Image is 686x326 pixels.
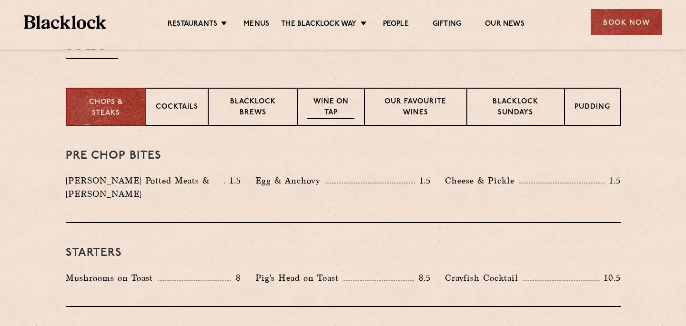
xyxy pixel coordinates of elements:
p: Mushrooms on Toast [66,271,158,285]
p: 1.5 [225,174,241,187]
div: Book Now [591,9,662,35]
p: 1.5 [605,174,621,187]
p: Crayfish Cocktail [445,271,523,285]
p: Chops & Steaks [76,97,136,119]
a: The Blacklock Way [281,20,356,30]
p: Our favourite wines [374,97,457,119]
p: 1.5 [415,174,431,187]
p: Blacklock Brews [218,97,288,119]
p: 8.5 [414,272,431,284]
p: Cheese & Pickle [445,174,519,187]
a: Gifting [433,20,461,30]
p: 10.5 [599,272,620,284]
p: Blacklock Sundays [477,97,554,119]
p: Wine on Tap [307,97,354,119]
h3: Pre Chop Bites [66,150,621,162]
a: Restaurants [168,20,217,30]
p: Pig's Head on Toast [255,271,343,285]
p: 8 [231,272,241,284]
p: Egg & Anchovy [255,174,325,187]
a: Menus [243,20,269,30]
a: Our News [485,20,525,30]
a: People [383,20,409,30]
p: Pudding [575,102,610,114]
img: BL_Textured_Logo-footer-cropped.svg [24,15,106,29]
p: Cocktails [156,102,198,114]
p: [PERSON_NAME] Potted Meats & [PERSON_NAME] [66,174,224,201]
h3: Starters [66,247,621,259]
